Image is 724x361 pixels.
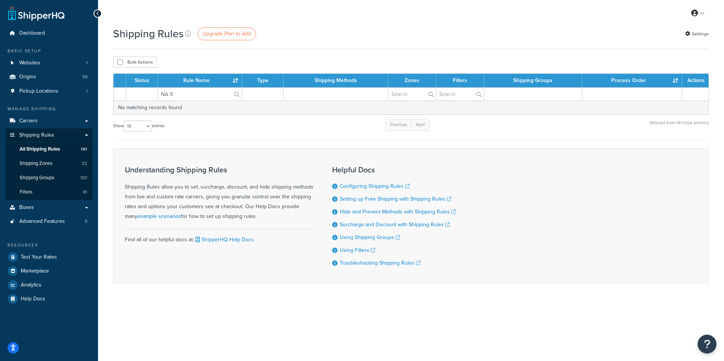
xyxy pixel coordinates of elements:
[19,60,40,66] span: Websites
[436,74,484,87] th: Filters
[21,296,45,302] span: Help Docs
[6,26,92,40] a: Dashboard
[340,259,420,267] a: Troubleshooting Shipping Rules
[6,70,92,84] li: Origins
[194,236,254,244] a: ShipperHQ Help Docs
[19,118,38,124] span: Carriers
[114,101,709,114] td: No matching records found
[19,204,34,211] span: Boxes
[137,212,181,220] a: example scenarios
[484,74,582,87] th: Shipping Groups
[6,250,92,264] a: Test Your Rates
[332,166,456,174] h3: Helpful Docs
[8,6,64,21] a: ShipperHQ Home
[340,221,450,228] a: Surcharge and Discount with Shipping Rules
[6,56,92,70] li: Websites
[6,48,92,54] div: Basic Setup
[582,74,682,87] th: Process Order : activate to sort column ascending
[6,185,92,199] li: Filters
[6,114,92,128] a: Carriers
[6,56,92,70] a: Websites 1
[6,185,92,199] a: Filters 81
[682,74,709,87] th: Actions
[340,208,456,216] a: Hide and Prevent Methods with Shipping Rules
[125,166,313,221] div: Shipping Rules allow you to set, surcharge, discount, and hide shipping methods from live and cus...
[6,70,92,84] a: Origins 38
[113,26,184,41] h1: Shipping Rules
[284,74,388,87] th: Shipping Methods
[81,146,87,152] span: 141
[19,30,45,37] span: Dashboard
[20,175,54,181] span: Shipping Groups
[124,120,152,132] select: Showentries
[21,254,57,260] span: Test Your Rates
[21,282,41,288] span: Analytics
[126,74,158,87] th: Status
[83,189,87,195] span: 81
[158,88,242,101] input: Search
[436,88,484,101] input: Search
[6,157,92,171] a: Shipping Zones 32
[6,142,92,156] a: All Shipping Rules 141
[125,229,313,245] div: Find all of our helpful docs at:
[86,88,87,94] span: 1
[20,146,60,152] span: All Shipping Rules
[340,246,375,254] a: Using Filters
[650,119,709,135] div: (filtered from 141 total entries)
[19,74,36,80] span: Origins
[6,215,92,228] li: Advanced Features
[19,132,54,139] span: Shipping Rules
[19,218,65,225] span: Advanced Features
[685,29,709,39] a: Settings
[6,171,92,185] a: Shipping Groups 120
[6,84,92,98] a: Pickup Locations 1
[6,128,92,142] a: Shipping Rules
[113,56,157,68] button: Bulk Actions
[340,233,400,241] a: Using Shipping Groups
[158,74,242,87] th: Rule Name : activate to sort column ascending
[388,88,436,101] input: Search
[6,128,92,200] li: Shipping Rules
[80,175,87,181] span: 120
[198,27,256,40] a: Upgrade Plan to Add
[340,182,410,190] a: Configuring Shipping Rules
[6,292,92,306] a: Help Docs
[385,119,412,131] a: Previous
[21,268,49,274] span: Marketplace
[202,30,251,38] span: Upgrade Plan to Add
[6,157,92,171] li: Shipping Zones
[20,189,32,195] span: Filters
[19,88,58,94] span: Pickup Locations
[411,119,429,131] a: Next
[85,218,87,225] span: 5
[6,84,92,98] li: Pickup Locations
[6,278,92,292] a: Analytics
[698,335,716,353] button: Open Resource Center
[86,60,87,66] span: 1
[6,264,92,278] a: Marketplace
[82,160,87,167] span: 32
[113,120,164,132] label: Show entries
[6,171,92,185] li: Shipping Groups
[20,160,52,167] span: Shipping Zones
[82,74,87,80] span: 38
[6,242,92,248] div: Resources
[242,74,284,87] th: Type
[6,201,92,215] a: Boxes
[6,215,92,228] a: Advanced Features 5
[6,106,92,112] div: Manage Shipping
[6,142,92,156] li: All Shipping Rules
[340,195,451,203] a: Setting up Free Shipping with Shipping Rules
[388,74,436,87] th: Zones
[125,166,313,174] h3: Understanding Shipping Rules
